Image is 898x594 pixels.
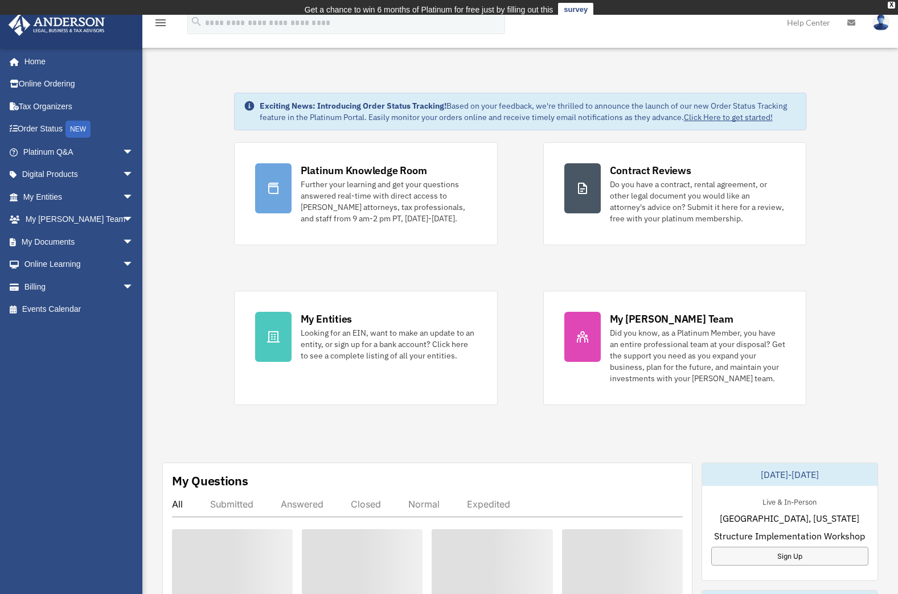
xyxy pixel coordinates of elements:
[301,327,477,361] div: Looking for an EIN, want to make an update to an entity, or sign up for a bank account? Click her...
[65,121,91,138] div: NEW
[210,498,253,510] div: Submitted
[872,14,889,31] img: User Pic
[610,163,691,178] div: Contract Reviews
[8,118,151,141] a: Order StatusNEW
[122,275,145,299] span: arrow_drop_down
[8,73,151,96] a: Online Ordering
[301,312,352,326] div: My Entities
[172,472,248,489] div: My Questions
[714,529,865,543] span: Structure Implementation Workshop
[8,141,151,163] a: Platinum Q&Aarrow_drop_down
[234,291,498,405] a: My Entities Looking for an EIN, want to make an update to an entity, or sign up for a bank accoun...
[888,2,895,9] div: close
[122,230,145,254] span: arrow_drop_down
[702,463,878,486] div: [DATE]-[DATE]
[8,275,151,298] a: Billingarrow_drop_down
[711,547,868,566] a: Sign Up
[234,142,498,245] a: Platinum Knowledge Room Further your learning and get your questions answered real-time with dire...
[301,179,477,224] div: Further your learning and get your questions answered real-time with direct access to [PERSON_NAM...
[720,511,859,525] span: [GEOGRAPHIC_DATA], [US_STATE]
[8,253,151,276] a: Online Learningarrow_drop_down
[543,142,807,245] a: Contract Reviews Do you have a contract, rental agreement, or other legal document you would like...
[8,230,151,253] a: My Documentsarrow_drop_down
[610,179,786,224] div: Do you have a contract, rental agreement, or other legal document you would like an attorney's ad...
[154,16,167,30] i: menu
[172,498,183,510] div: All
[154,20,167,30] a: menu
[558,3,593,16] a: survey
[122,253,145,277] span: arrow_drop_down
[281,498,323,510] div: Answered
[190,15,203,28] i: search
[610,312,733,326] div: My [PERSON_NAME] Team
[543,291,807,405] a: My [PERSON_NAME] Team Did you know, as a Platinum Member, you have an entire professional team at...
[8,208,151,231] a: My [PERSON_NAME] Teamarrow_drop_down
[301,163,427,178] div: Platinum Knowledge Room
[408,498,440,510] div: Normal
[467,498,510,510] div: Expedited
[351,498,381,510] div: Closed
[8,185,151,208] a: My Entitiesarrow_drop_down
[5,14,108,36] img: Anderson Advisors Platinum Portal
[753,495,826,507] div: Live & In-Person
[305,3,553,16] div: Get a chance to win 6 months of Platinum for free just by filling out this
[684,112,773,122] a: Click Here to get started!
[8,50,145,73] a: Home
[8,298,151,321] a: Events Calendar
[122,163,145,187] span: arrow_drop_down
[122,208,145,232] span: arrow_drop_down
[8,163,151,186] a: Digital Productsarrow_drop_down
[122,185,145,209] span: arrow_drop_down
[8,95,151,118] a: Tax Organizers
[260,101,446,111] strong: Exciting News: Introducing Order Status Tracking!
[122,141,145,164] span: arrow_drop_down
[610,327,786,384] div: Did you know, as a Platinum Member, you have an entire professional team at your disposal? Get th...
[260,100,797,123] div: Based on your feedback, we're thrilled to announce the launch of our new Order Status Tracking fe...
